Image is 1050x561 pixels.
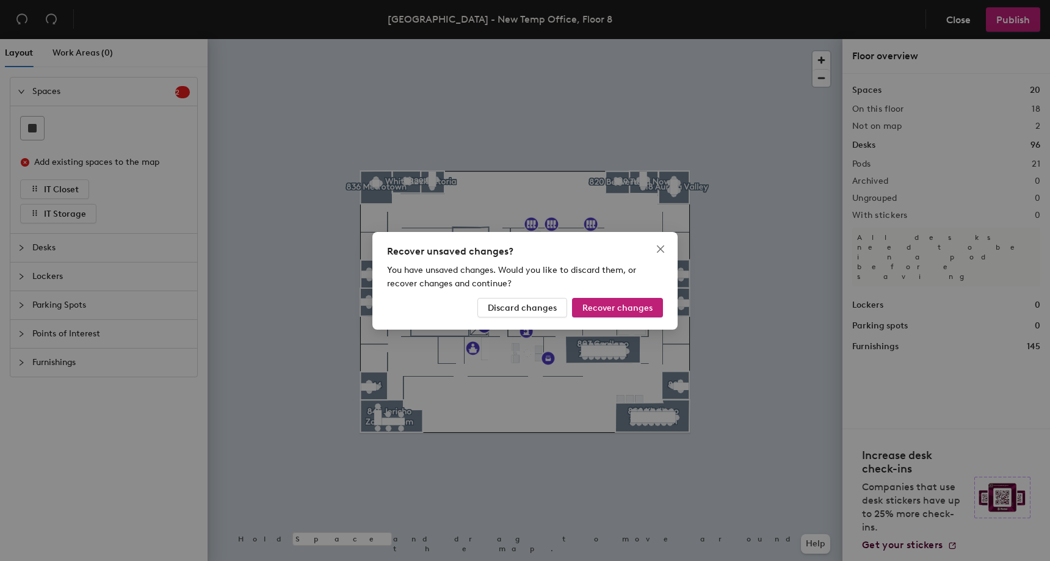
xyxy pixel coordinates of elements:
button: Recover changes [572,298,663,317]
span: Recover changes [582,302,653,313]
button: Discard changes [477,298,567,317]
span: Close [651,244,670,254]
button: Close [651,239,670,259]
span: Discard changes [488,302,557,313]
span: close [656,244,665,254]
div: Recover unsaved changes? [387,244,663,259]
span: You have unsaved changes. Would you like to discard them, or recover changes and continue? [387,265,636,289]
